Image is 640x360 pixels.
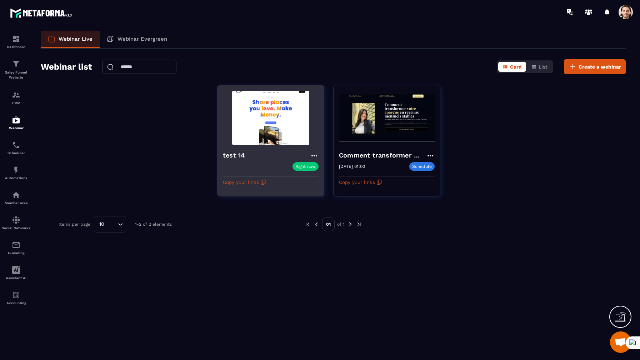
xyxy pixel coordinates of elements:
img: social-network [12,216,20,224]
p: Items per page [59,222,90,227]
p: of 1 [337,221,345,227]
button: Copy your links [223,176,266,188]
p: Webinar Live [59,36,92,42]
p: Accounting [2,301,30,305]
input: Search for option [107,220,116,228]
a: formationformationDashboard [2,29,30,54]
a: emailemailE-mailing [2,235,30,260]
a: automationsautomationsMember area [2,185,30,210]
a: Assistant AI [2,260,30,285]
img: formation [12,91,20,99]
h4: Comment transformer votre épargne en un revenus mensuels stables [339,150,426,160]
p: Social Networks [2,226,30,230]
a: automationsautomationsAutomations [2,160,30,185]
button: Copy your links [339,176,382,188]
button: Create a webinar [564,59,626,74]
p: Scheduler [2,151,30,155]
a: schedulerschedulerScheduler [2,135,30,160]
img: prev [313,221,320,227]
div: Search for option [94,216,126,232]
p: Schedule [409,162,435,171]
img: automations [12,166,20,174]
p: Assistant AI [2,276,30,280]
img: email [12,241,20,249]
img: logo [10,6,74,20]
a: accountantaccountantAccounting [2,285,30,310]
button: Card [498,62,526,72]
a: formationformationSales Funnel Website [2,54,30,85]
img: formation [12,35,20,43]
span: Card [510,64,522,70]
img: webinar-background [339,91,435,145]
a: Webinar Live [41,31,100,48]
p: Sales Funnel Website [2,70,30,80]
img: scheduler [12,141,20,149]
p: 1-2 of 2 elements [135,222,172,227]
p: Webinar [2,126,30,130]
img: prev [304,221,311,227]
img: automations [12,116,20,124]
p: Right now [295,164,316,169]
a: formationformationCRM [2,85,30,110]
img: next [347,221,354,227]
p: Dashboard [2,45,30,49]
p: CRM [2,101,30,105]
img: automations [12,191,20,199]
p: E-mailing [2,251,30,255]
a: automationsautomationsWebinar [2,110,30,135]
h2: Webinar list [41,60,92,74]
p: 01 [322,217,335,231]
img: webinar-background [223,91,319,145]
p: Automations [2,176,30,180]
p: [DATE] 01:00 [339,164,365,169]
img: formation [12,60,20,68]
div: Mở cuộc trò chuyện [610,331,631,353]
span: List [539,64,547,70]
img: accountant [12,291,20,299]
span: Create a webinar [579,63,621,70]
a: social-networksocial-networkSocial Networks [2,210,30,235]
p: Webinar Evergreen [117,36,167,42]
img: next [356,221,362,227]
p: Member area [2,201,30,205]
h4: test 14 [223,150,248,160]
span: 10 [97,220,107,228]
button: List [527,62,552,72]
